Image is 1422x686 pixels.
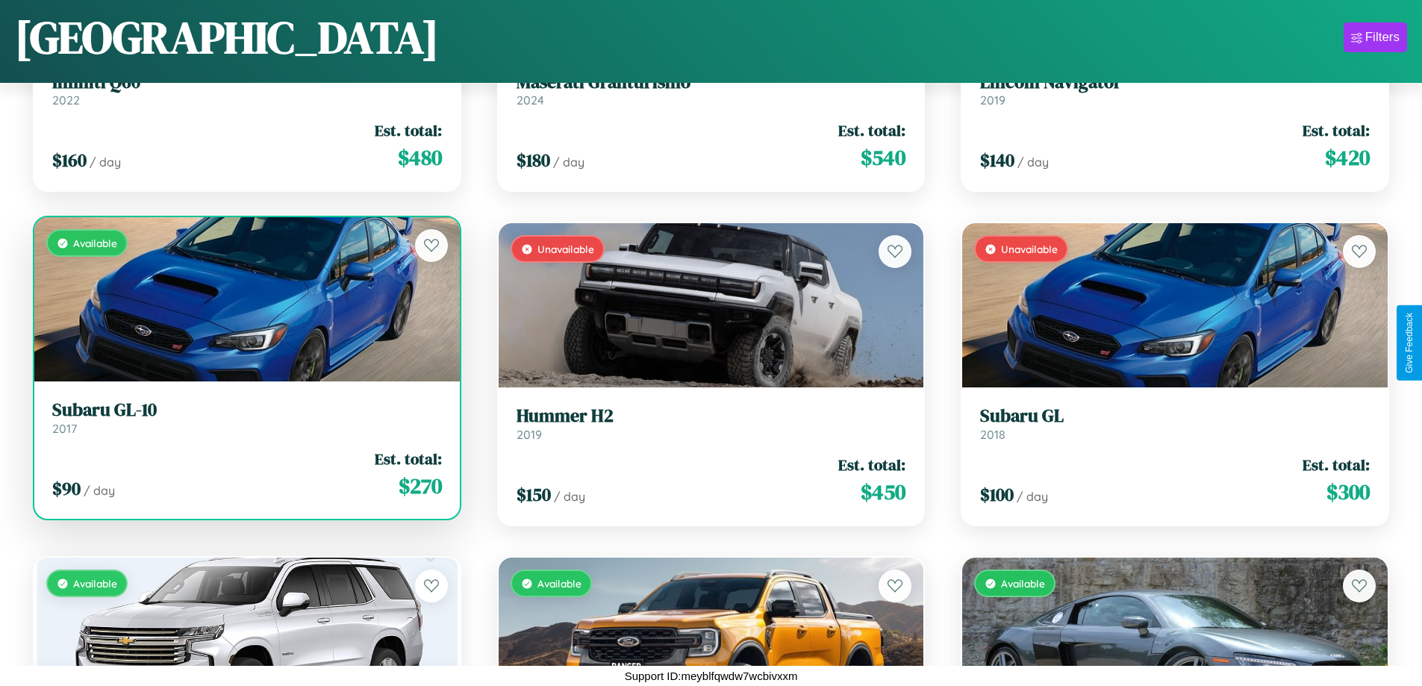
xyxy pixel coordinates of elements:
span: $ 300 [1326,477,1370,507]
span: 2022 [52,93,80,107]
div: Give Feedback [1404,313,1415,373]
span: 2019 [980,93,1005,107]
span: Est. total: [1303,454,1370,475]
span: / day [1017,155,1049,169]
span: $ 540 [861,143,905,172]
span: $ 450 [861,477,905,507]
span: / day [1017,489,1048,504]
span: / day [84,483,115,498]
span: / day [90,155,121,169]
span: Est. total: [838,454,905,475]
h3: Subaru GL [980,405,1370,427]
span: $ 480 [398,143,442,172]
span: $ 420 [1325,143,1370,172]
span: Est. total: [375,448,442,470]
span: $ 150 [517,482,551,507]
button: Filters [1344,22,1407,52]
span: $ 270 [399,471,442,501]
span: 2018 [980,427,1005,442]
a: Infiniti Q602022 [52,72,442,108]
span: 2024 [517,93,544,107]
span: 2017 [52,421,77,436]
span: 2019 [517,427,542,442]
a: Subaru GL2018 [980,405,1370,442]
div: Filters [1365,30,1400,45]
span: Available [1001,577,1045,590]
span: $ 160 [52,148,87,172]
span: Unavailable [537,243,594,255]
span: $ 100 [980,482,1014,507]
span: Available [537,577,581,590]
span: $ 140 [980,148,1014,172]
span: Est. total: [1303,119,1370,141]
span: Available [73,577,117,590]
p: Support ID: meyblfqwdw7wcbivxxm [625,666,798,686]
span: Est. total: [838,119,905,141]
span: Est. total: [375,119,442,141]
a: Lincoln Navigator2019 [980,72,1370,108]
span: Unavailable [1001,243,1058,255]
a: Maserati Granturismo2024 [517,72,906,108]
span: / day [553,155,584,169]
h3: Subaru GL-10 [52,399,442,421]
a: Hummer H22019 [517,405,906,442]
span: / day [554,489,585,504]
span: $ 90 [52,476,81,501]
h3: Hummer H2 [517,405,906,427]
span: Available [73,237,117,249]
span: $ 180 [517,148,550,172]
h1: [GEOGRAPHIC_DATA] [15,7,439,68]
a: Subaru GL-102017 [52,399,442,436]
